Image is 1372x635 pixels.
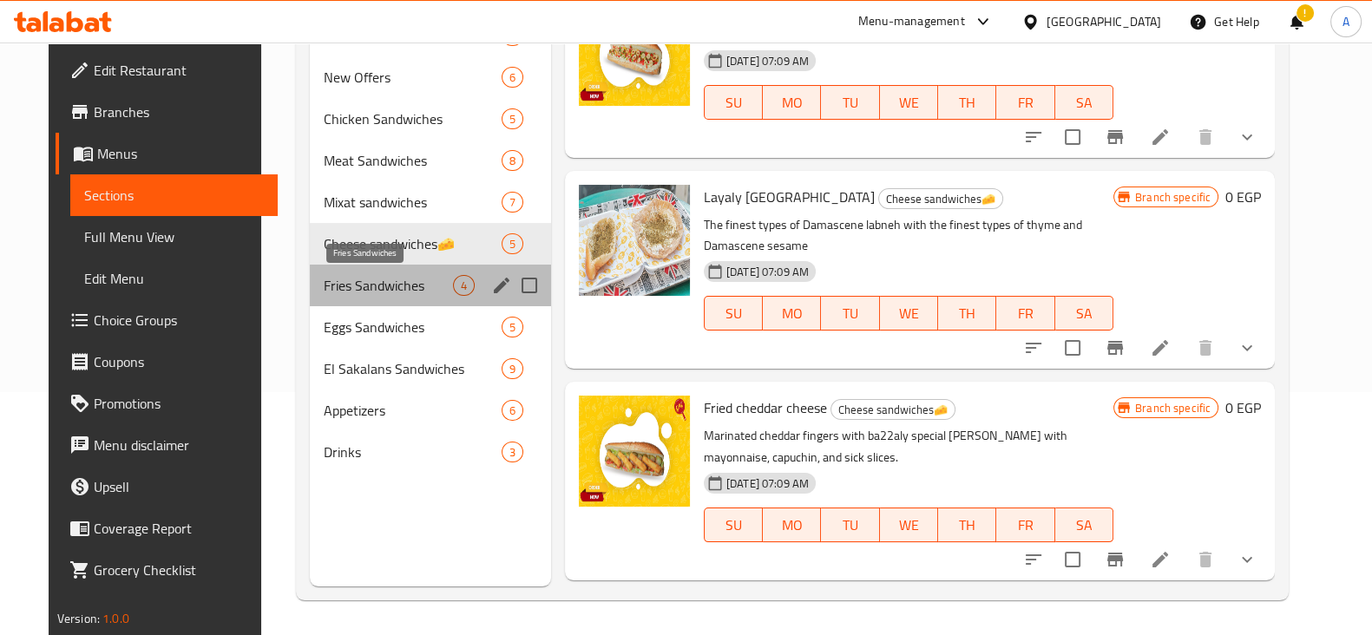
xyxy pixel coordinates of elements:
[1054,541,1091,578] span: Select to update
[502,194,522,211] span: 7
[56,549,278,591] a: Grocery Checklist
[489,272,515,298] button: edit
[938,507,996,542] button: TH
[1226,116,1268,158] button: show more
[828,90,872,115] span: TU
[1226,327,1268,369] button: show more
[1226,539,1268,580] button: show more
[1225,396,1261,420] h6: 0 EGP
[84,185,264,206] span: Sections
[579,185,690,296] img: Layaly Beirut
[324,233,502,254] span: Cheese sandwiches🧀
[310,56,551,98] div: New Offers6
[821,507,879,542] button: TU
[712,301,756,326] span: SU
[1055,507,1113,542] button: SA
[324,358,502,379] div: El Sakalans Sandwiches
[56,133,278,174] a: Menus
[1062,90,1106,115] span: SA
[324,275,453,296] span: Fries Sandwiches
[324,442,502,462] span: Drinks
[94,310,264,331] span: Choice Groups
[502,111,522,128] span: 5
[310,390,551,431] div: Appetizers6
[821,85,879,120] button: TU
[70,258,278,299] a: Edit Menu
[763,296,821,331] button: MO
[996,296,1054,331] button: FR
[310,98,551,140] div: Chicken Sandwiches5
[719,53,816,69] span: [DATE] 07:09 AM
[94,560,264,580] span: Grocery Checklist
[887,301,931,326] span: WE
[1062,301,1106,326] span: SA
[310,223,551,265] div: Cheese sandwiches🧀5
[70,174,278,216] a: Sections
[1237,337,1257,358] svg: Show Choices
[719,475,816,492] span: [DATE] 07:09 AM
[310,431,551,473] div: Drinks3
[1185,327,1226,369] button: delete
[1185,539,1226,580] button: delete
[712,90,756,115] span: SU
[938,296,996,331] button: TH
[1055,85,1113,120] button: SA
[324,192,502,213] div: Mixat sandwiches
[1342,12,1349,31] span: A
[828,301,872,326] span: TU
[102,607,129,630] span: 1.0.0
[858,11,965,32] div: Menu-management
[310,181,551,223] div: Mixat sandwiches7
[712,513,756,538] span: SU
[1013,116,1054,158] button: sort-choices
[1013,327,1054,369] button: sort-choices
[1094,116,1136,158] button: Branch-specific-item
[996,85,1054,120] button: FR
[763,85,821,120] button: MO
[879,189,1002,209] span: Cheese sandwiches🧀
[94,60,264,81] span: Edit Restaurant
[1054,119,1091,155] span: Select to update
[704,395,827,421] span: Fried cheddar cheese
[1003,90,1047,115] span: FR
[94,518,264,539] span: Coverage Report
[704,296,763,331] button: SU
[704,425,1113,468] p: Marinated cheddar fingers with ba22aly special [PERSON_NAME] with mayonnaise, capuchin, and sick ...
[324,400,502,421] span: Appetizers
[84,226,264,247] span: Full Menu View
[502,69,522,86] span: 6
[1185,116,1226,158] button: delete
[502,319,522,336] span: 5
[56,466,278,507] a: Upsell
[1003,513,1047,538] span: FR
[1054,330,1091,366] span: Select to update
[94,476,264,497] span: Upsell
[502,358,523,379] div: items
[84,268,264,289] span: Edit Menu
[1094,539,1136,580] button: Branch-specific-item
[324,150,502,171] span: Meat Sandwiches
[945,301,989,326] span: TH
[1225,185,1261,209] h6: 0 EGP
[97,143,264,164] span: Menus
[324,317,502,337] span: Eggs Sandwiches
[1150,549,1171,570] a: Edit menu item
[502,150,523,171] div: items
[1055,296,1113,331] button: SA
[56,383,278,424] a: Promotions
[880,507,938,542] button: WE
[821,296,879,331] button: TU
[502,108,523,129] div: items
[996,507,1054,542] button: FR
[770,90,814,115] span: MO
[502,317,523,337] div: items
[310,306,551,348] div: Eggs Sandwiches5
[1062,513,1106,538] span: SA
[502,403,522,419] span: 6
[310,140,551,181] div: Meat Sandwiches8
[887,90,931,115] span: WE
[1128,189,1218,206] span: Branch specific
